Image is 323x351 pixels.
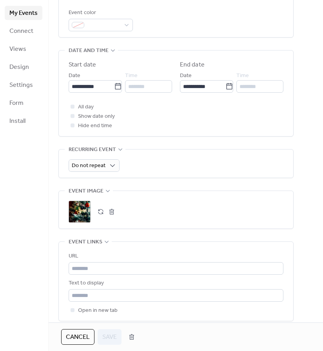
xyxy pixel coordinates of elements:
[69,238,102,247] span: Event links
[9,117,25,126] span: Install
[5,6,42,20] a: My Events
[78,112,115,121] span: Show date only
[5,60,42,74] a: Design
[69,46,109,56] span: Date and time
[78,121,112,131] span: Hide end time
[69,60,96,70] div: Start date
[78,306,118,315] span: Open in new tab
[9,99,24,108] span: Form
[69,187,103,196] span: Event image
[78,103,94,112] span: All day
[5,96,42,110] a: Form
[69,71,80,81] span: Date
[72,160,105,171] span: Do not repeat
[9,9,38,18] span: My Events
[9,81,33,90] span: Settings
[69,201,91,223] div: ;
[61,329,94,345] button: Cancel
[69,8,131,18] div: Event color
[5,114,42,128] a: Install
[236,71,249,81] span: Time
[66,333,90,342] span: Cancel
[9,63,29,72] span: Design
[69,279,282,288] div: Text to display
[125,71,138,81] span: Time
[69,145,116,155] span: Recurring event
[9,45,26,54] span: Views
[5,42,42,56] a: Views
[5,24,42,38] a: Connect
[69,252,282,261] div: URL
[9,27,33,36] span: Connect
[180,71,192,81] span: Date
[5,78,42,92] a: Settings
[180,60,205,70] div: End date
